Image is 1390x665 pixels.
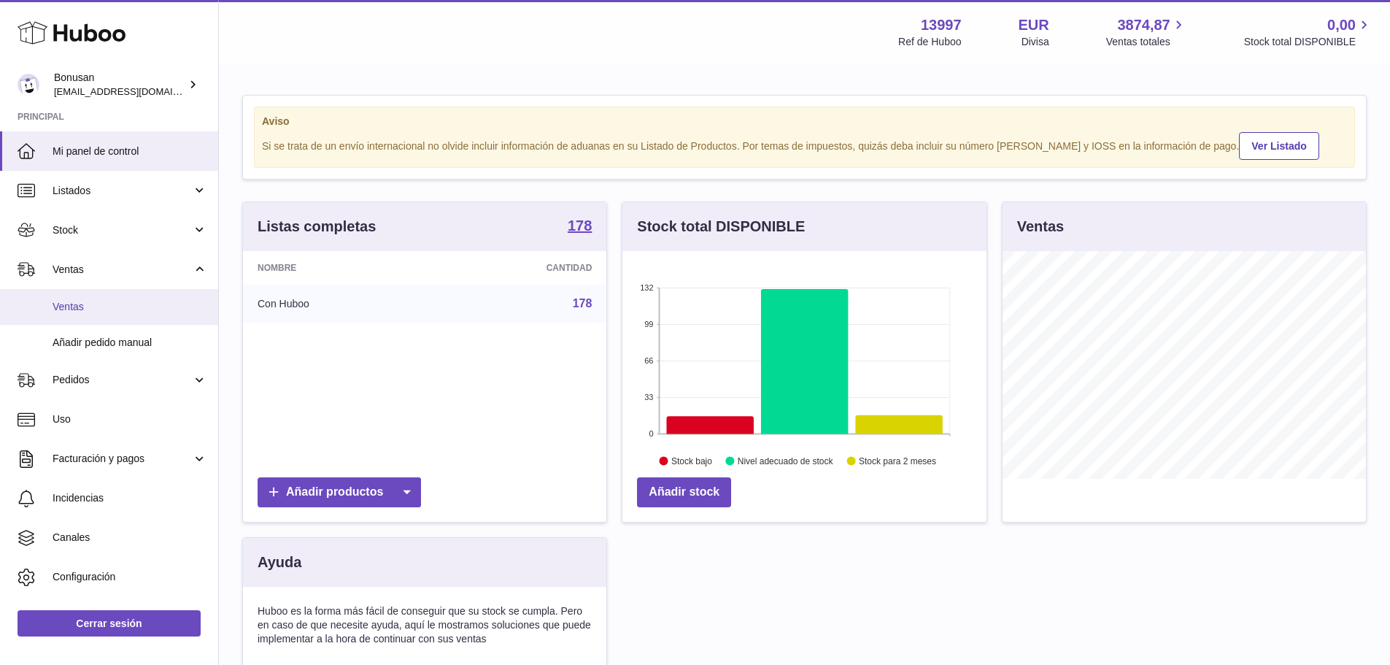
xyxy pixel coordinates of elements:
[671,456,712,466] text: Stock bajo
[1239,132,1318,160] a: Ver Listado
[738,456,834,466] text: Nivel adecuado de stock
[243,285,432,323] td: Con Huboo
[1106,35,1187,49] span: Ventas totales
[53,531,207,545] span: Canales
[921,15,962,35] strong: 13997
[53,300,207,314] span: Ventas
[54,85,215,97] span: [EMAIL_ADDRESS][DOMAIN_NAME]
[53,491,207,505] span: Incidencias
[53,184,192,198] span: Listados
[53,336,207,350] span: Añadir pedido manual
[640,283,653,292] text: 132
[645,356,654,365] text: 66
[1244,35,1372,49] span: Stock total DISPONIBLE
[637,217,805,237] h3: Stock total DISPONIBLE
[432,251,607,285] th: Cantidad
[258,553,301,572] h3: Ayuda
[1017,217,1064,237] h3: Ventas
[243,251,432,285] th: Nombre
[54,71,185,99] div: Bonusan
[18,610,201,637] a: Cerrar sesión
[53,145,207,158] span: Mi panel de control
[568,218,592,233] strong: 178
[258,217,376,237] h3: Listas completas
[53,452,192,466] span: Facturación y pagos
[637,477,731,507] a: Añadir stock
[53,223,192,237] span: Stock
[1244,15,1372,49] a: 0,00 Stock total DISPONIBLE
[262,130,1347,160] div: Si se trata de un envío internacional no olvide incluir información de aduanas en su Listado de P...
[53,263,192,277] span: Ventas
[573,297,592,310] a: 178
[568,218,592,236] a: 178
[53,412,207,426] span: Uso
[649,429,654,438] text: 0
[53,373,192,387] span: Pedidos
[53,570,207,584] span: Configuración
[258,604,592,646] p: Huboo es la forma más fácil de conseguir que su stock se cumpla. Pero en caso de que necesite ayu...
[645,393,654,401] text: 33
[1327,15,1356,35] span: 0,00
[645,320,654,328] text: 99
[18,74,39,96] img: info@bonusan.es
[1019,15,1049,35] strong: EUR
[258,477,421,507] a: Añadir productos
[1117,15,1170,35] span: 3874,87
[262,115,1347,128] strong: Aviso
[859,456,936,466] text: Stock para 2 meses
[898,35,961,49] div: Ref de Huboo
[1106,15,1187,49] a: 3874,87 Ventas totales
[1022,35,1049,49] div: Divisa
